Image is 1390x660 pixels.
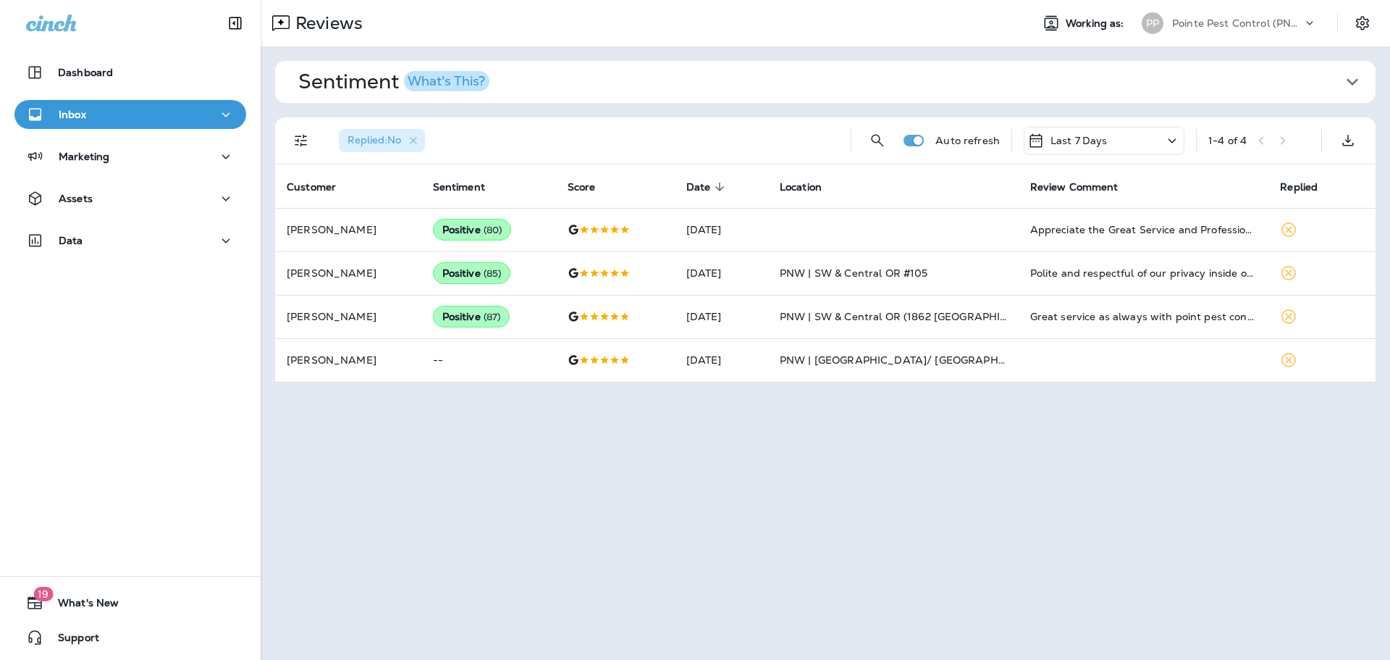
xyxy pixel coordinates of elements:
[287,126,316,155] button: Filters
[863,126,892,155] button: Search Reviews
[1030,181,1119,193] span: Review Comment
[287,224,410,235] p: [PERSON_NAME]
[935,135,1000,146] p: Auto refresh
[1030,180,1137,193] span: Review Comment
[59,193,93,204] p: Assets
[433,262,511,284] div: Positive
[675,251,768,295] td: [DATE]
[290,12,363,34] p: Reviews
[433,180,504,193] span: Sentiment
[484,311,501,323] span: ( 87 )
[568,181,596,193] span: Score
[421,338,556,382] td: --
[1172,17,1302,29] p: Pointe Pest Control (PNW)
[675,208,768,251] td: [DATE]
[1030,309,1258,324] div: Great service as always with point pest control, Levi was very attentive to his work and my famil...
[686,181,711,193] span: Date
[484,224,502,236] span: ( 80 )
[59,151,109,162] p: Marketing
[404,71,489,91] button: What's This?
[1280,180,1336,193] span: Replied
[287,181,336,193] span: Customer
[433,181,485,193] span: Sentiment
[59,109,86,120] p: Inbox
[675,295,768,338] td: [DATE]
[780,180,841,193] span: Location
[14,588,246,617] button: 19What's New
[1334,126,1362,155] button: Export as CSV
[14,226,246,255] button: Data
[339,129,425,152] div: Replied:No
[215,9,256,38] button: Collapse Sidebar
[287,311,410,322] p: [PERSON_NAME]
[1208,135,1247,146] div: 1 - 4 of 4
[780,310,1066,323] span: PNW | SW & Central OR (1862 [GEOGRAPHIC_DATA] SE)
[287,61,1387,103] button: SentimentWhat's This?
[287,267,410,279] p: [PERSON_NAME]
[780,267,928,280] span: PNW | SW & Central OR #105
[14,184,246,213] button: Assets
[14,58,246,87] button: Dashboard
[347,133,401,146] span: Replied : No
[675,338,768,382] td: [DATE]
[484,267,502,280] span: ( 85 )
[1066,17,1127,30] span: Working as:
[287,354,410,366] p: [PERSON_NAME]
[1030,222,1258,237] div: Appreciate the Great Service and Professional Staff !
[43,632,99,649] span: Support
[43,597,119,614] span: What's New
[14,142,246,171] button: Marketing
[1280,181,1318,193] span: Replied
[1142,12,1163,34] div: PP
[433,306,510,327] div: Positive
[58,67,113,78] p: Dashboard
[780,181,822,193] span: Location
[287,180,355,193] span: Customer
[780,354,1048,367] span: PNW | [GEOGRAPHIC_DATA]/ [GEOGRAPHIC_DATA]
[568,180,615,193] span: Score
[1030,266,1258,280] div: Polite and respectful of our privacy inside our home.
[59,235,83,246] p: Data
[408,75,485,88] div: What's This?
[298,70,489,94] h1: Sentiment
[1050,135,1108,146] p: Last 7 Days
[14,623,246,652] button: Support
[686,180,730,193] span: Date
[33,587,53,601] span: 19
[14,100,246,129] button: Inbox
[433,219,512,241] div: Positive
[1349,10,1376,36] button: Settings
